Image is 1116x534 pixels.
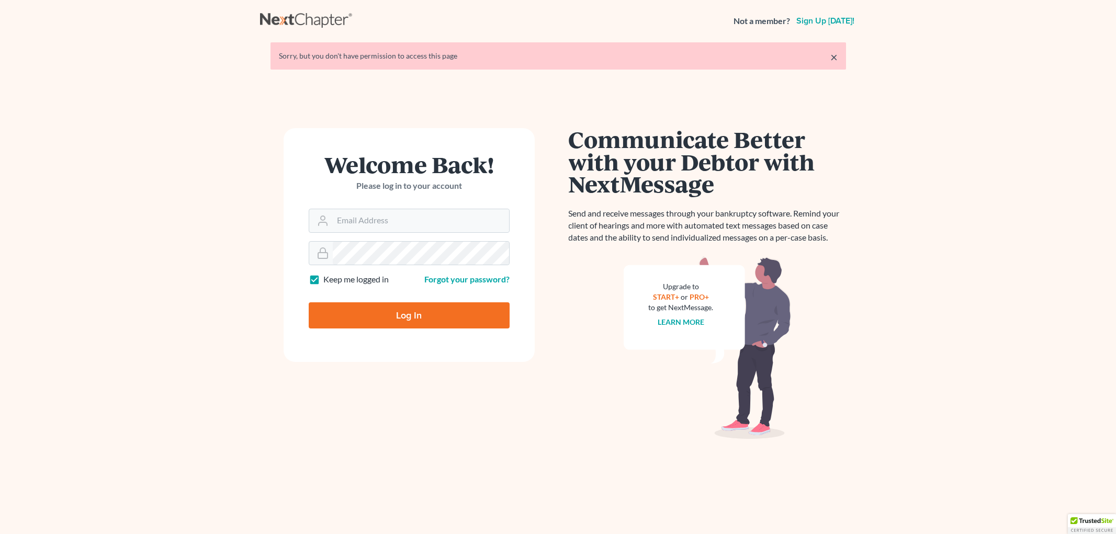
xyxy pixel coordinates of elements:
a: START+ [653,292,679,301]
input: Log In [309,302,510,328]
p: Send and receive messages through your bankruptcy software. Remind your client of hearings and mo... [569,208,846,244]
h1: Communicate Better with your Debtor with NextMessage [569,128,846,195]
h1: Welcome Back! [309,153,510,176]
div: to get NextMessage. [649,302,714,313]
a: Forgot your password? [424,274,510,284]
label: Keep me logged in [323,274,389,286]
a: Learn more [658,317,704,326]
a: PRO+ [690,292,709,301]
input: Email Address [333,209,509,232]
span: or [681,292,688,301]
img: nextmessage_bg-59042aed3d76b12b5cd301f8e5b87938c9018125f34e5fa2b7a6b67550977c72.svg [624,256,791,439]
div: Upgrade to [649,281,714,292]
a: × [830,51,838,63]
div: TrustedSite Certified [1068,514,1116,534]
div: Sorry, but you don't have permission to access this page [279,51,838,61]
a: Sign up [DATE]! [794,17,856,25]
strong: Not a member? [734,15,790,27]
p: Please log in to your account [309,180,510,192]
